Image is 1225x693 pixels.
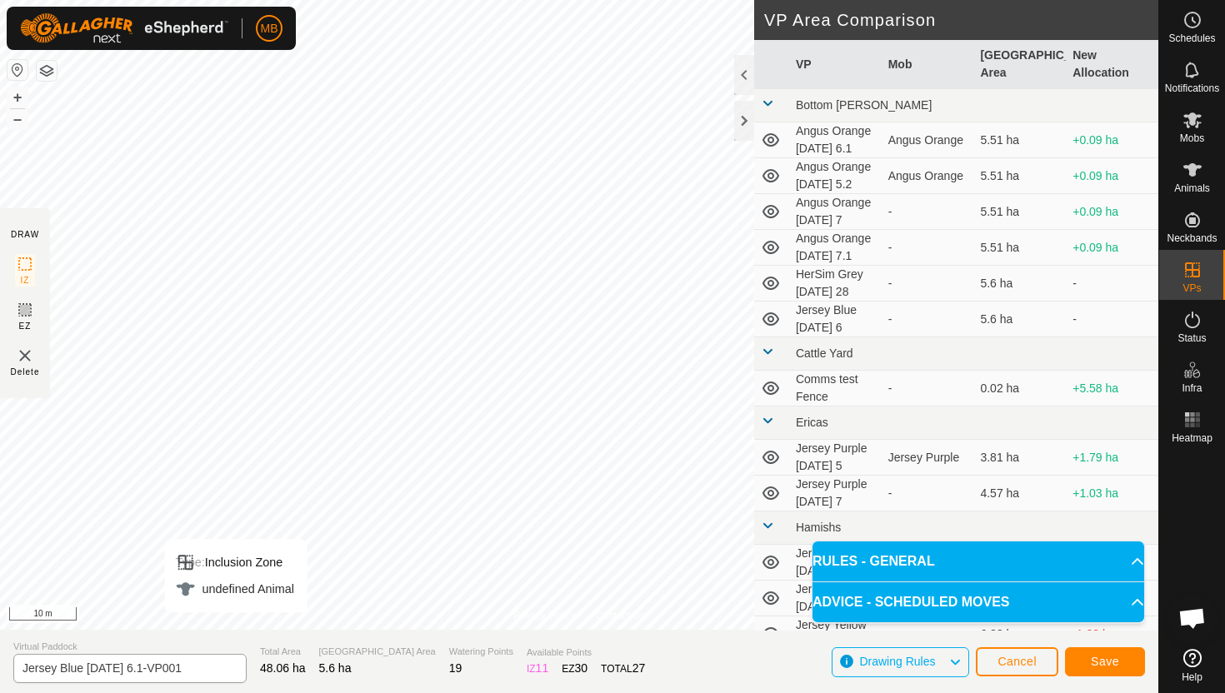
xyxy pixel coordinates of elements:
[812,541,1144,581] p-accordion-header: RULES - GENERAL
[37,61,57,81] button: Map Layers
[449,645,513,659] span: Watering Points
[1066,158,1158,194] td: +0.09 ha
[575,661,588,675] span: 30
[1066,194,1158,230] td: +0.09 ha
[973,194,1066,230] td: 5.51 ha
[1167,593,1217,643] div: Open chat
[789,371,882,406] td: Comms test Fence
[449,661,462,675] span: 19
[601,660,645,677] div: TOTAL
[1066,40,1158,89] th: New Allocation
[1066,476,1158,511] td: +1.03 ha
[261,20,278,37] span: MB
[11,366,40,378] span: Delete
[1066,440,1158,476] td: +1.79 ha
[1182,283,1201,293] span: VPs
[973,40,1066,89] th: [GEOGRAPHIC_DATA] Area
[973,122,1066,158] td: 5.51 ha
[1066,371,1158,406] td: +5.58 ha
[175,552,293,572] div: Inclusion Zone
[260,661,306,675] span: 48.06 ha
[789,616,882,652] td: Jersey Yellow [DATE] 2
[859,655,935,668] span: Drawing Rules
[973,440,1066,476] td: 3.81 ha
[789,194,882,230] td: Angus Orange [DATE] 7
[973,302,1066,337] td: 5.6 ha
[527,646,645,660] span: Available Points
[19,320,32,332] span: EZ
[11,228,39,241] div: DRAW
[888,132,967,149] div: Angus Orange
[888,626,967,643] div: -
[888,380,967,397] div: -
[764,10,1158,30] h2: VP Area Comparison
[1091,655,1119,668] span: Save
[536,661,549,675] span: 11
[1066,122,1158,158] td: +0.09 ha
[13,640,247,654] span: Virtual Paddock
[1065,647,1145,676] button: Save
[1168,33,1215,43] span: Schedules
[796,346,853,360] span: Cattle Yard
[1066,302,1158,337] td: -
[973,266,1066,302] td: 5.6 ha
[789,476,882,511] td: Jersey Purple [DATE] 7
[7,87,27,107] button: +
[1167,233,1217,243] span: Neckbands
[973,476,1066,511] td: 4.57 ha
[997,655,1037,668] span: Cancel
[888,275,967,292] div: -
[789,122,882,158] td: Angus Orange [DATE] 6.1
[527,660,548,677] div: IZ
[1066,230,1158,266] td: +0.09 ha
[1159,642,1225,689] a: Help
[976,647,1058,676] button: Cancel
[632,661,646,675] span: 27
[1066,266,1158,302] td: -
[1182,383,1202,393] span: Infra
[1174,183,1210,193] span: Animals
[888,485,967,502] div: -
[882,40,974,89] th: Mob
[812,551,935,571] span: RULES - GENERAL
[888,449,967,466] div: Jersey Purple
[796,98,932,112] span: Bottom [PERSON_NAME]
[888,203,967,221] div: -
[21,274,30,287] span: IZ
[789,230,882,266] td: Angus Orange [DATE] 7.1
[789,302,882,337] td: Jersey Blue [DATE] 6
[513,608,576,623] a: Privacy Policy
[973,371,1066,406] td: 0.02 ha
[796,416,828,429] span: Ericas
[789,266,882,302] td: HerSim Grey [DATE] 28
[796,521,841,534] span: Hamishs
[812,582,1144,622] p-accordion-header: ADVICE - SCHEDULED MOVES
[15,346,35,366] img: VP
[888,167,967,185] div: Angus Orange
[789,545,882,581] td: Jersey Yellow [DATE] 3
[7,109,27,129] button: –
[789,581,882,616] td: Jersey Yellow [DATE] 5
[789,158,882,194] td: Angus Orange [DATE] 5.2
[973,230,1066,266] td: 5.51 ha
[175,579,293,599] div: undefined Animal
[973,158,1066,194] td: 5.51 ha
[789,440,882,476] td: Jersey Purple [DATE] 5
[596,608,645,623] a: Contact Us
[789,40,882,89] th: VP
[888,311,967,328] div: -
[888,239,967,257] div: -
[319,661,352,675] span: 5.6 ha
[260,645,306,659] span: Total Area
[1182,672,1202,682] span: Help
[20,13,228,43] img: Gallagher Logo
[562,660,587,677] div: EZ
[812,592,1009,612] span: ADVICE - SCHEDULED MOVES
[1172,433,1212,443] span: Heatmap
[1177,333,1206,343] span: Status
[1180,133,1204,143] span: Mobs
[319,645,436,659] span: [GEOGRAPHIC_DATA] Area
[7,60,27,80] button: Reset Map
[1165,83,1219,93] span: Notifications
